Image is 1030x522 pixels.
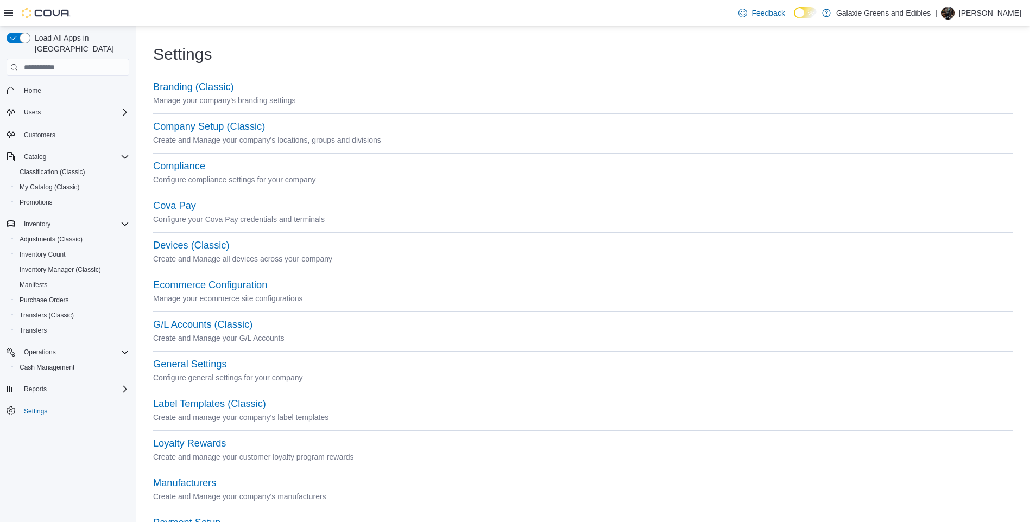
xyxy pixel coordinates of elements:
span: Operations [24,348,56,357]
span: Catalog [20,150,129,163]
span: Transfers [20,326,47,335]
span: Inventory Count [15,248,129,261]
p: Configure compliance settings for your company [153,173,1013,186]
a: Promotions [15,196,57,209]
span: Purchase Orders [15,294,129,307]
span: Manifests [15,278,129,291]
span: Home [20,84,129,97]
span: Adjustments (Classic) [15,233,129,246]
span: Inventory [24,220,50,228]
a: Cash Management [15,361,79,374]
p: | [935,7,937,20]
span: Load All Apps in [GEOGRAPHIC_DATA] [30,33,129,54]
span: Feedback [751,8,785,18]
span: Customers [20,128,129,141]
span: Reports [24,385,47,393]
button: Branding (Classic) [153,81,234,93]
button: Cash Management [11,360,134,375]
a: Home [20,84,46,97]
h1: Settings [153,43,212,65]
span: Transfers (Classic) [20,311,74,320]
p: Manage your ecommerce site configurations [153,292,1013,305]
p: Create and manage your customer loyalty program rewards [153,450,1013,463]
span: Cash Management [15,361,129,374]
a: Transfers (Classic) [15,309,78,322]
span: Transfers (Classic) [15,309,129,322]
button: Inventory [2,217,134,232]
button: Inventory [20,218,55,231]
a: Feedback [734,2,789,24]
span: Users [24,108,41,117]
span: Operations [20,346,129,359]
button: Purchase Orders [11,292,134,308]
span: Inventory Manager (Classic) [20,265,101,274]
button: Home [2,82,134,98]
img: Cova [22,8,71,18]
span: Classification (Classic) [20,168,85,176]
button: Transfers [11,323,134,338]
span: Inventory [20,218,129,231]
button: G/L Accounts (Classic) [153,319,252,330]
button: Customers [2,126,134,142]
p: Create and Manage your G/L Accounts [153,332,1013,345]
span: Transfers [15,324,129,337]
button: Classification (Classic) [11,164,134,180]
p: Configure general settings for your company [153,371,1013,384]
button: Operations [20,346,60,359]
button: Label Templates (Classic) [153,398,266,410]
a: Inventory Manager (Classic) [15,263,105,276]
span: My Catalog (Classic) [15,181,129,194]
button: Company Setup (Classic) [153,121,265,132]
button: Catalog [20,150,50,163]
button: Operations [2,345,134,360]
button: Ecommerce Configuration [153,279,267,291]
button: Transfers (Classic) [11,308,134,323]
span: Inventory Count [20,250,66,259]
button: Manifests [11,277,134,292]
a: Customers [20,129,60,142]
button: My Catalog (Classic) [11,180,134,195]
button: Compliance [153,161,205,172]
button: Reports [2,381,134,397]
p: Create and Manage your company's locations, groups and divisions [153,133,1013,147]
span: Cash Management [20,363,74,372]
button: Loyalty Rewards [153,438,226,449]
nav: Complex example [7,78,129,447]
button: Manufacturers [153,478,216,489]
button: Cova Pay [153,200,196,212]
button: Inventory Count [11,247,134,262]
button: Adjustments (Classic) [11,232,134,247]
span: Settings [24,407,47,416]
span: Promotions [20,198,53,207]
span: Catalog [24,152,46,161]
p: Create and Manage all devices across your company [153,252,1013,265]
button: Promotions [11,195,134,210]
span: Adjustments (Classic) [20,235,83,244]
a: My Catalog (Classic) [15,181,84,194]
p: Create and manage your company's label templates [153,411,1013,424]
span: My Catalog (Classic) [20,183,80,192]
a: Adjustments (Classic) [15,233,87,246]
span: Inventory Manager (Classic) [15,263,129,276]
a: Classification (Classic) [15,165,90,179]
span: Users [20,106,129,119]
a: Inventory Count [15,248,70,261]
span: Home [24,86,41,95]
a: Purchase Orders [15,294,73,307]
button: Catalog [2,149,134,164]
span: Settings [20,404,129,418]
span: Manifests [20,281,47,289]
button: Settings [2,403,134,419]
div: Ajamo Cox [941,7,955,20]
button: General Settings [153,359,226,370]
button: Users [20,106,45,119]
p: Manage your company's branding settings [153,94,1013,107]
a: Transfers [15,324,51,337]
button: Devices (Classic) [153,240,229,251]
p: Galaxie Greens and Edibles [836,7,931,20]
input: Dark Mode [794,7,817,18]
a: Settings [20,405,52,418]
span: Classification (Classic) [15,165,129,179]
button: Users [2,105,134,120]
